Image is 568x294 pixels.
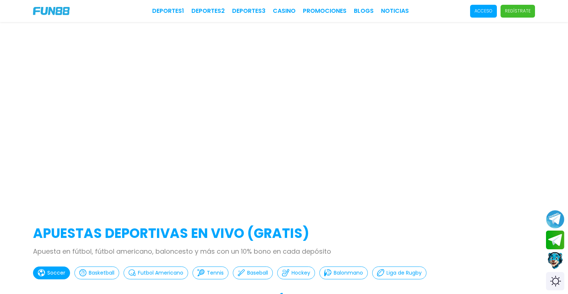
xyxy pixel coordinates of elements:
[33,246,535,256] p: Apuesta en fútbol, fútbol americano, baloncesto y más con un 10% bono en cada depósito
[372,267,426,279] button: Liga de Rugby
[334,269,363,277] p: Balonmano
[505,8,531,14] p: Regístrate
[33,7,70,15] img: Company Logo
[381,7,409,15] a: NOTICIAS
[292,269,310,277] p: Hockey
[546,272,564,290] div: Switch theme
[207,269,224,277] p: Tennis
[47,269,65,277] p: Soccer
[546,251,564,270] button: Contact customer service
[546,231,564,250] button: Join telegram
[247,269,268,277] p: Baseball
[386,269,422,277] p: Liga de Rugby
[138,269,183,277] p: Futbol Americano
[546,210,564,229] button: Join telegram channel
[232,7,265,15] a: Deportes3
[233,267,273,279] button: Baseball
[89,269,114,277] p: Basketball
[474,8,492,14] p: Acceso
[124,267,188,279] button: Futbol Americano
[191,7,225,15] a: Deportes2
[354,7,374,15] a: BLOGS
[33,224,535,243] h2: APUESTAS DEPORTIVAS EN VIVO (gratis)
[277,267,315,279] button: Hockey
[74,267,119,279] button: Basketball
[319,267,368,279] button: Balonmano
[33,267,70,279] button: Soccer
[152,7,184,15] a: Deportes1
[193,267,228,279] button: Tennis
[273,7,296,15] a: CASINO
[303,7,347,15] a: Promociones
